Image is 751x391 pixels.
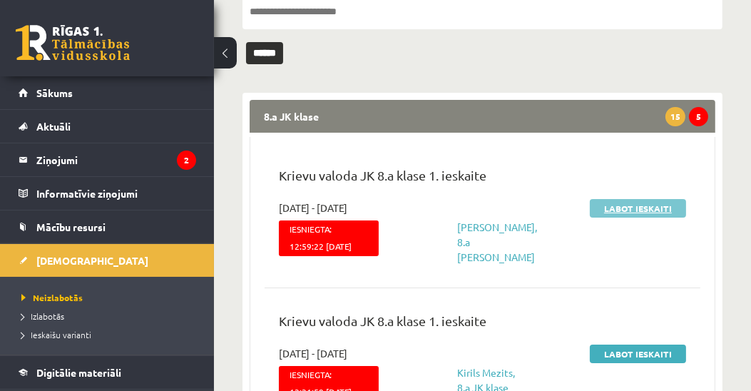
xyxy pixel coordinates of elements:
[36,220,106,233] span: Mācību resursi
[19,143,196,176] a: Ziņojumi2
[19,110,196,143] a: Aktuāli
[21,291,200,304] a: Neizlabotās
[19,210,196,243] a: Mācību resursi
[36,120,71,133] span: Aktuāli
[19,177,196,210] a: Informatīvie ziņojumi
[19,244,196,277] a: [DEMOGRAPHIC_DATA]
[21,310,200,323] a: Izlabotās
[21,328,200,341] a: Ieskaišu varianti
[36,254,148,267] span: [DEMOGRAPHIC_DATA]
[279,166,686,192] p: Krievu valoda JK 8.a klase 1. ieskaite
[21,310,64,322] span: Izlabotās
[279,346,347,361] span: [DATE] - [DATE]
[279,311,686,337] p: Krievu valoda JK 8.a klase 1. ieskaite
[590,345,686,363] a: Labot ieskaiti
[177,151,196,170] i: 2
[250,100,715,133] legend: 8.a JK klase
[19,356,196,389] a: Digitālie materiāli
[16,25,130,61] a: Rīgas 1. Tālmācības vidusskola
[279,220,379,256] span: Iesniegta:
[21,292,83,303] span: Neizlabotās
[36,143,196,176] legend: Ziņojumi
[36,177,196,210] legend: Informatīvie ziņojumi
[290,241,352,251] span: 12:59:22 [DATE]
[279,200,347,215] span: [DATE] - [DATE]
[36,86,73,99] span: Sākums
[590,199,686,218] a: Labot ieskaiti
[36,366,121,379] span: Digitālie materiāli
[21,329,91,340] span: Ieskaišu varianti
[689,107,708,126] span: 5
[457,220,537,263] a: [PERSON_NAME], 8.a [PERSON_NAME]
[19,76,196,109] a: Sākums
[665,107,685,126] span: 15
